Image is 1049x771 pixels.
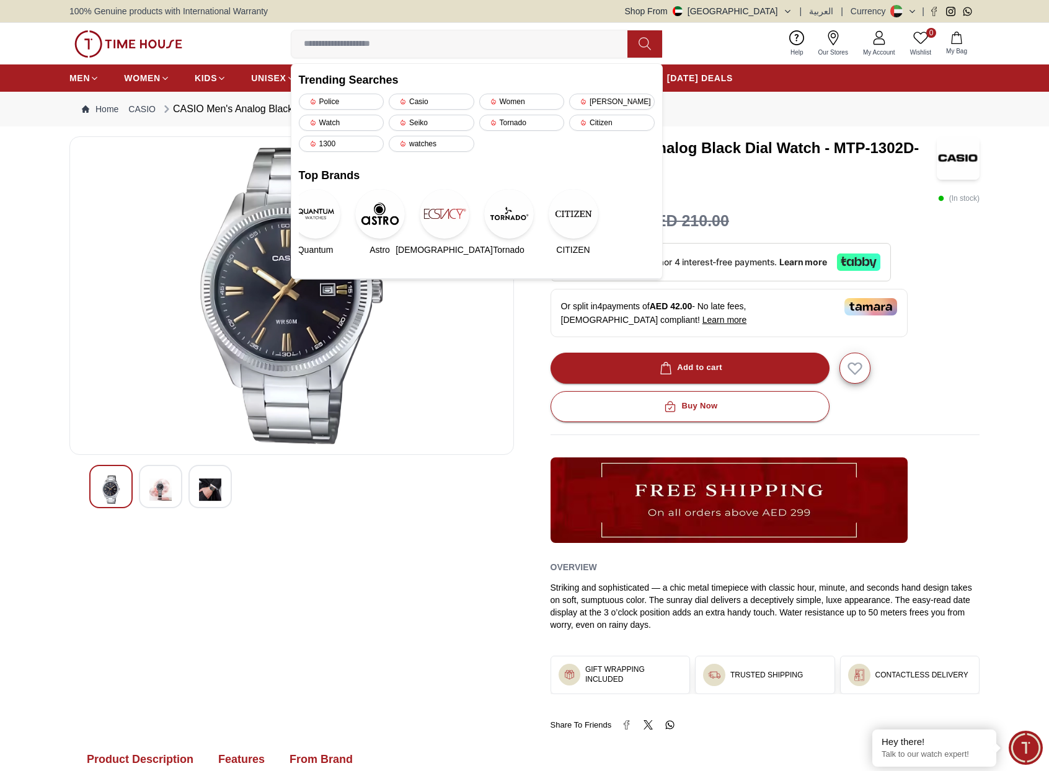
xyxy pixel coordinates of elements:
[551,289,908,337] div: Or split in 4 payments of - No late fees, [DEMOGRAPHIC_DATA] compliant!
[80,147,503,444] img: CASIO Men's Analog Black Dial Watch - MTP-1302D-1A2
[662,399,717,413] div: Buy Now
[549,189,598,239] img: CITIZEN
[100,475,122,504] img: CASIO Men's Analog Black Dial Watch - MTP-1302D-1A2
[882,736,987,748] div: Hey there!
[492,189,526,256] a: TornadoTornado
[149,475,172,504] img: CASIO Men's Analog Black Dial Watch - MTP-1302D-1A2
[251,67,295,89] a: UNISEX
[922,5,924,17] span: |
[82,103,118,115] a: Home
[853,669,865,681] img: ...
[929,7,939,16] a: Facebook
[299,189,332,256] a: QuantumQuantum
[69,5,268,17] span: 100% Genuine products with International Warranty
[551,581,980,631] div: Striking and sophisticated — a chic metal timepiece with classic hour, minute, and seconds hand d...
[937,136,980,180] img: CASIO Men's Analog Black Dial Watch - MTP-1302D-1A2
[786,48,808,57] span: Help
[396,244,493,256] span: [DEMOGRAPHIC_DATA]
[479,94,565,110] div: Women
[551,138,937,178] h3: CASIO Men's Analog Black Dial Watch - MTP-1302D-1A2
[389,94,474,110] div: Casio
[299,167,655,184] h2: Top Brands
[370,244,390,256] span: Astro
[551,391,830,422] button: Buy Now
[625,5,792,17] button: Shop From[GEOGRAPHIC_DATA]
[813,48,853,57] span: Our Stores
[702,315,747,325] span: Learn more
[800,5,802,17] span: |
[667,67,733,89] a: [DATE] DEALS
[299,94,384,110] div: Police
[291,189,340,239] img: Quantum
[882,749,987,760] p: Talk to our watch expert!
[673,6,683,16] img: United Arab Emirates
[564,669,575,681] img: ...
[251,72,286,84] span: UNISEX
[493,244,524,256] span: Tornado
[708,669,720,681] img: ...
[299,71,655,89] h2: Trending Searches
[569,94,655,110] div: [PERSON_NAME]
[551,353,830,384] button: Add to cart
[363,189,397,256] a: AstroAstro
[1009,731,1043,765] div: Chat Widget
[479,115,565,131] div: Tornado
[585,664,682,684] h3: GIFT WRAPPING INCLUDED
[650,301,692,311] span: AED 42.00
[69,92,980,126] nav: Breadcrumb
[161,102,427,117] div: CASIO Men's Analog Black Dial Watch - MTP-1302D-1A2
[938,192,980,205] p: ( In stock )
[939,29,975,58] button: My Bag
[556,244,590,256] span: CITIZEN
[299,115,384,131] div: Watch
[298,244,334,256] span: Quantum
[124,72,161,84] span: WOMEN
[946,7,955,16] a: Instagram
[858,48,900,57] span: My Account
[841,5,843,17] span: |
[926,28,936,38] span: 0
[74,30,182,58] img: ...
[645,209,729,233] h3: AED 210.00
[69,72,90,84] span: MEN
[389,115,474,131] div: Seiko
[389,136,474,152] div: watches
[569,115,655,131] div: Citizen
[875,670,968,680] h3: CONTACTLESS DELIVERY
[809,5,833,17] button: العربية
[730,670,803,680] h3: TRUSTED SHIPPING
[299,136,384,152] div: 1300
[851,5,891,17] div: Currency
[657,361,722,375] div: Add to cart
[783,28,811,59] a: Help
[484,189,534,239] img: Tornado
[199,475,221,504] img: CASIO Men's Analog Black Dial Watch - MTP-1302D-1A2
[903,28,939,59] a: 0Wishlist
[941,46,972,56] span: My Bag
[811,28,856,59] a: Our Stores
[557,189,590,256] a: CITIZENCITIZEN
[551,558,597,576] h2: Overview
[963,7,972,16] a: Whatsapp
[905,48,936,57] span: Wishlist
[195,72,217,84] span: KIDS
[551,719,612,731] span: Share To Friends
[667,72,733,84] span: [DATE] DEALS
[128,103,156,115] a: CASIO
[844,298,897,315] img: Tamara
[551,457,908,543] img: ...
[69,67,99,89] a: MEN
[428,189,461,256] a: Ecstacy[DEMOGRAPHIC_DATA]
[355,189,405,239] img: Astro
[420,189,469,239] img: Ecstacy
[124,67,170,89] a: WOMEN
[195,67,226,89] a: KIDS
